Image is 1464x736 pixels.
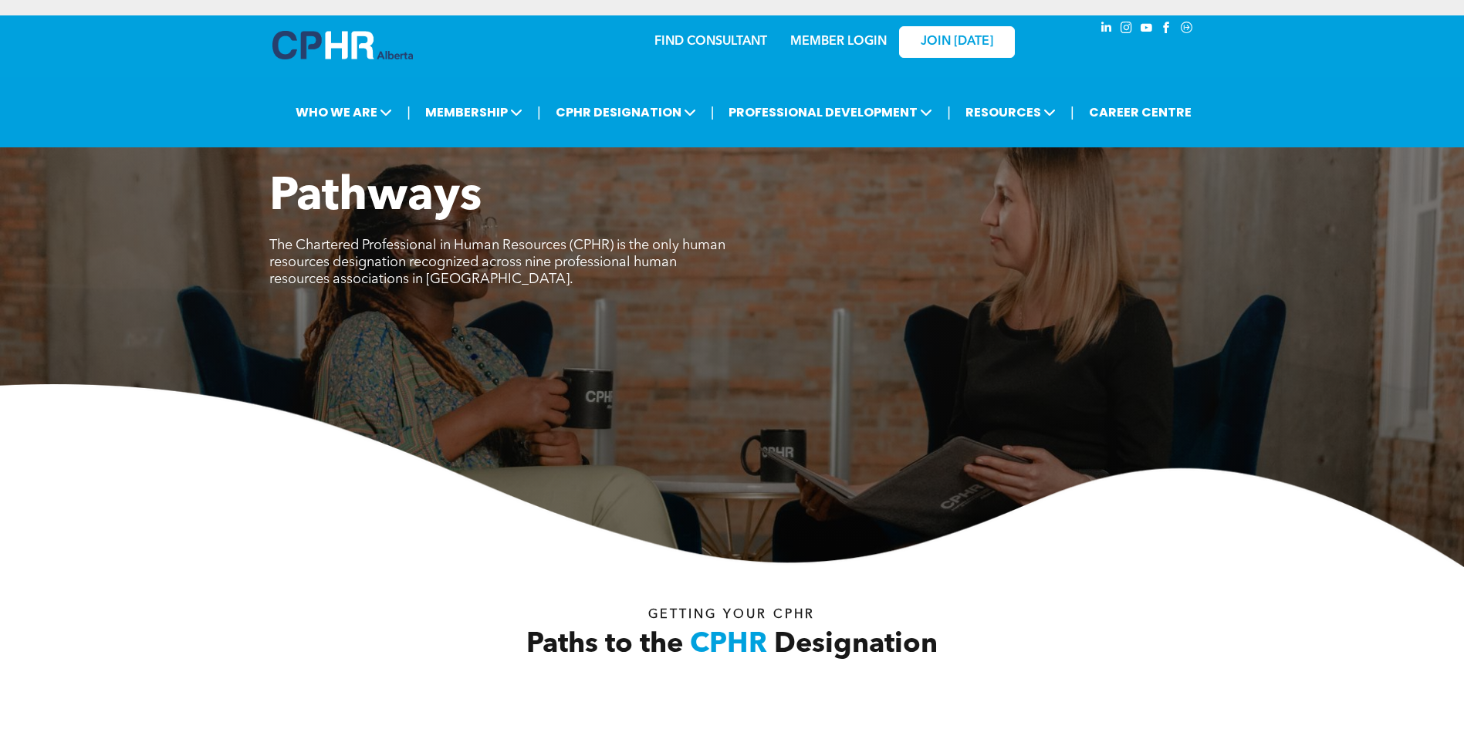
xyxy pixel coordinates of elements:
[711,96,715,128] li: |
[961,98,1060,127] span: RESOURCES
[1070,96,1074,128] li: |
[1098,19,1115,40] a: linkedin
[1138,19,1155,40] a: youtube
[1158,19,1175,40] a: facebook
[551,98,701,127] span: CPHR DESIGNATION
[291,98,397,127] span: WHO WE ARE
[774,631,938,659] span: Designation
[537,96,541,128] li: |
[272,31,413,59] img: A blue and white logo for cp alberta
[690,631,767,659] span: CPHR
[269,238,725,286] span: The Chartered Professional in Human Resources (CPHR) is the only human resources designation reco...
[648,609,815,621] span: Getting your Cphr
[724,98,937,127] span: PROFESSIONAL DEVELOPMENT
[526,631,683,659] span: Paths to the
[407,96,411,128] li: |
[269,174,482,221] span: Pathways
[947,96,951,128] li: |
[1118,19,1135,40] a: instagram
[921,35,993,49] span: JOIN [DATE]
[899,26,1015,58] a: JOIN [DATE]
[790,35,887,48] a: MEMBER LOGIN
[1178,19,1195,40] a: Social network
[654,35,767,48] a: FIND CONSULTANT
[1084,98,1196,127] a: CAREER CENTRE
[421,98,527,127] span: MEMBERSHIP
